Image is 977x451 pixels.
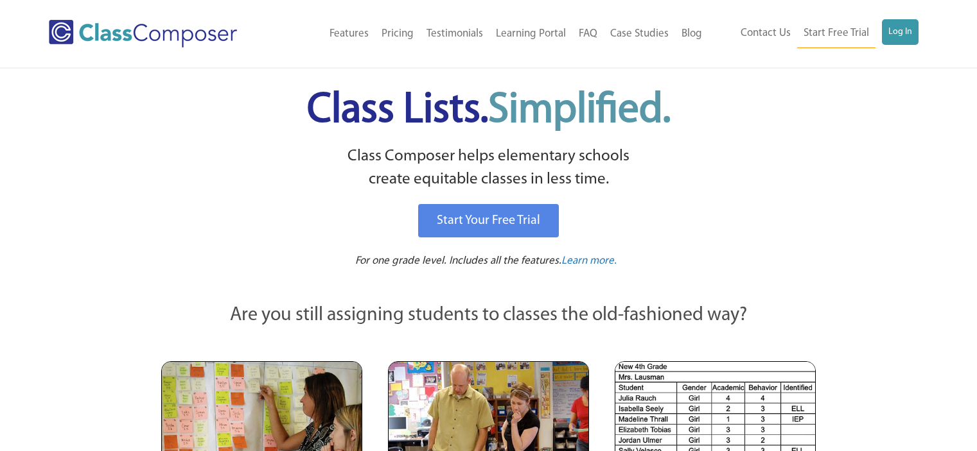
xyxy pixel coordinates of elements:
span: Class Lists. [307,90,671,132]
a: Start Free Trial [797,19,876,48]
nav: Header Menu [709,19,919,48]
a: Pricing [375,20,420,48]
nav: Header Menu [278,20,708,48]
a: Testimonials [420,20,489,48]
span: Learn more. [561,255,617,266]
p: Class Composer helps elementary schools create equitable classes in less time. [159,145,818,192]
a: Case Studies [604,20,675,48]
span: Start Your Free Trial [437,214,540,227]
span: Simplified. [488,90,671,132]
a: Learning Portal [489,20,572,48]
a: Log In [882,19,919,45]
a: FAQ [572,20,604,48]
img: Class Composer [49,20,237,47]
a: Learn more. [561,253,617,269]
a: Features [323,20,375,48]
a: Contact Us [734,19,797,47]
a: Start Your Free Trial [418,204,559,237]
span: For one grade level. Includes all the features. [355,255,561,266]
p: Are you still assigning students to classes the old-fashioned way? [161,302,816,330]
a: Blog [675,20,709,48]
